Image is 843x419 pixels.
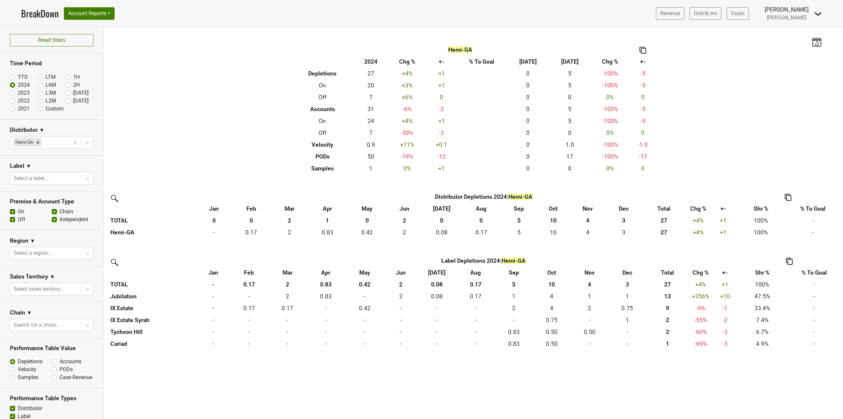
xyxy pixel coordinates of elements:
td: 0 [426,91,456,103]
td: 4.25 [533,290,571,302]
th: 0.42 [345,279,384,290]
td: 0 % [591,91,630,103]
td: 0 [197,302,230,314]
td: -19 % [388,151,427,163]
th: 27.172 [642,226,686,238]
th: May: activate to sort column ascending [345,267,384,279]
label: LTM [45,73,56,81]
label: L2M [45,97,56,105]
th: On [291,79,355,91]
div: +10 [715,292,736,301]
h3: Region [10,237,28,244]
img: Copy to clipboard [785,194,791,201]
td: 0 [456,302,495,314]
td: 1.333 [571,290,609,302]
td: -100 % [591,68,630,79]
h3: Distributor [10,127,38,134]
th: 4 [570,215,606,226]
div: 27 [643,228,685,237]
td: 0.167 [456,290,495,302]
td: +1 [426,163,456,174]
td: - [786,215,840,226]
div: 0.83 [308,292,343,301]
td: 0 [197,226,231,238]
span: Hemi-GA [508,194,532,200]
td: 0 [630,127,656,139]
label: L6M [45,81,56,89]
td: -5 [630,68,656,79]
th: Distributor Depletions 2024 : [231,191,736,203]
td: +1 [426,115,456,127]
td: 5 [549,115,591,127]
td: -9 % [689,302,713,314]
td: +4 % [686,226,711,238]
th: 10 [537,215,570,226]
th: Jun: activate to sort column ascending [384,267,417,279]
th: 4 [571,279,609,290]
td: 2.336 [495,302,533,314]
td: -100 % [591,139,630,151]
td: 100% [736,226,786,238]
label: On [18,208,24,216]
span: ▼ [26,162,31,170]
div: 4 [571,228,604,237]
th: - [197,279,230,290]
td: 0 [197,290,230,302]
label: [DATE] [73,97,89,105]
th: 1 [308,215,347,226]
th: Oct: activate to sort column ascending [533,267,571,279]
th: 3 [606,215,641,226]
th: TOTAL [109,279,197,290]
th: 5 [495,279,533,290]
th: Mar: activate to sort column ascending [271,203,308,215]
th: % To Goal: activate to sort column ascending [787,267,841,279]
th: 12.917 [646,290,689,302]
td: 0.083 [417,290,456,302]
label: 1H [73,73,80,81]
th: 0 [197,215,231,226]
td: -6 % [388,103,427,115]
a: Revenue [656,7,684,20]
button: Reset filters [10,34,94,46]
img: last_updated_date [812,37,822,46]
th: Total: activate to sort column ascending [642,203,686,215]
div: 0.08 [423,228,460,237]
td: +0.1 [426,139,456,151]
label: 2024 [18,81,30,89]
th: Shr %: activate to sort column ascending [737,267,787,279]
td: 7 [354,127,388,139]
td: -2 [426,103,456,115]
img: Copy to clipboard [786,258,793,265]
img: filter [109,256,119,267]
td: 3.583 [533,302,571,314]
a: BreakDown [21,7,59,20]
div: 0.42 [347,304,382,313]
td: 7 [354,91,388,103]
th: [DATE] [549,56,591,68]
th: Aug: activate to sort column ascending [456,267,495,279]
td: -12 [426,151,456,163]
td: 100% [737,279,787,290]
th: Dec: activate to sort column ascending [606,203,641,215]
img: Dropdown Menu [814,10,822,18]
td: 2 [384,290,417,302]
th: Chg % [388,56,427,68]
div: 3 [608,228,640,237]
div: Remove Hemi-GA [34,138,41,146]
td: 0 [507,139,549,151]
td: -5 [630,103,656,115]
td: 0 % [591,127,630,139]
th: Chg % [591,56,630,68]
td: 0.167 [268,302,306,314]
td: +4 % [689,279,713,290]
td: 0 [507,68,549,79]
div: 2 [386,292,416,301]
th: Dec: activate to sort column ascending [609,267,646,279]
div: 2 [270,292,305,301]
td: 0 [630,91,656,103]
th: Off [291,91,355,103]
div: 13 [648,292,687,301]
th: &nbsp;: activate to sort column ascending [109,203,197,215]
td: 0.75 [609,302,646,314]
th: Feb: activate to sort column ascending [231,203,271,215]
